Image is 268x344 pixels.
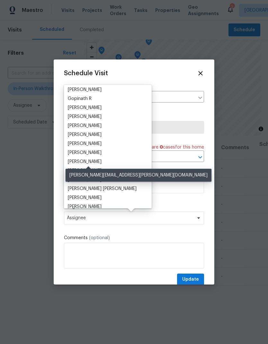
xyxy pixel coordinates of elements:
[68,195,102,201] div: [PERSON_NAME]
[68,140,102,147] div: [PERSON_NAME]
[68,122,102,129] div: [PERSON_NAME]
[68,113,102,120] div: [PERSON_NAME]
[139,144,204,150] span: There are case s for this home
[68,167,102,174] div: [PERSON_NAME]
[68,104,102,111] div: [PERSON_NAME]
[68,149,102,156] div: [PERSON_NAME]
[68,95,92,102] div: Gopinath R
[68,131,102,138] div: [PERSON_NAME]
[196,153,205,162] button: Open
[177,274,204,285] button: Update
[68,204,102,210] div: [PERSON_NAME]
[64,235,204,241] label: Comments
[67,215,193,221] span: Assignee
[68,86,102,93] div: [PERSON_NAME]
[197,70,204,77] span: Close
[64,70,108,77] span: Schedule Visit
[68,158,102,165] div: [PERSON_NAME]
[160,145,163,149] span: 0
[182,276,199,284] span: Update
[89,236,110,240] span: (optional)
[68,186,137,192] div: [PERSON_NAME] [PERSON_NAME]
[64,85,204,91] label: Home
[66,169,211,182] div: [PERSON_NAME][EMAIL_ADDRESS][PERSON_NAME][DOMAIN_NAME]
